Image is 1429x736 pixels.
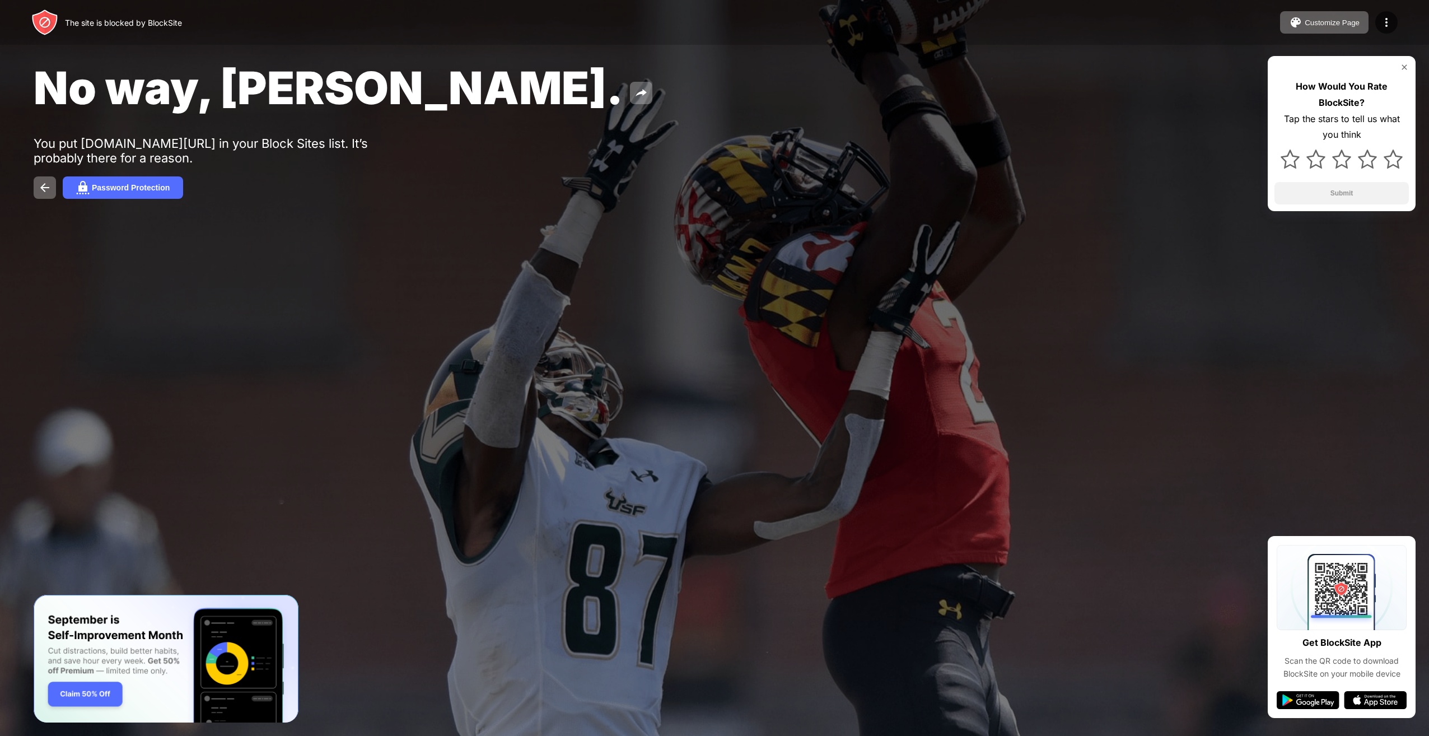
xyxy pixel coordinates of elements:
span: No way, [PERSON_NAME]. [34,60,623,115]
img: star.svg [1358,150,1377,169]
img: star.svg [1332,150,1351,169]
img: back.svg [38,181,52,194]
button: Password Protection [63,176,183,199]
button: Submit [1274,182,1409,204]
div: Scan the QR code to download BlockSite on your mobile device [1277,655,1407,680]
img: star.svg [1384,150,1403,169]
div: How Would You Rate BlockSite? [1274,78,1409,111]
img: rate-us-close.svg [1400,63,1409,72]
div: The site is blocked by BlockSite [65,18,182,27]
div: You put [DOMAIN_NAME][URL] in your Block Sites list. It’s probably there for a reason. [34,136,380,165]
img: app-store.svg [1344,691,1407,709]
button: Customize Page [1280,11,1369,34]
img: star.svg [1306,150,1325,169]
img: password.svg [76,181,90,194]
img: menu-icon.svg [1380,16,1393,29]
div: Password Protection [92,183,170,192]
div: Get BlockSite App [1302,635,1381,651]
img: pallet.svg [1289,16,1302,29]
iframe: Banner [34,595,298,723]
img: google-play.svg [1277,691,1339,709]
div: Customize Page [1305,18,1360,27]
img: header-logo.svg [31,9,58,36]
div: Tap the stars to tell us what you think [1274,111,1409,143]
img: qrcode.svg [1277,545,1407,630]
img: share.svg [634,86,648,100]
img: star.svg [1281,150,1300,169]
